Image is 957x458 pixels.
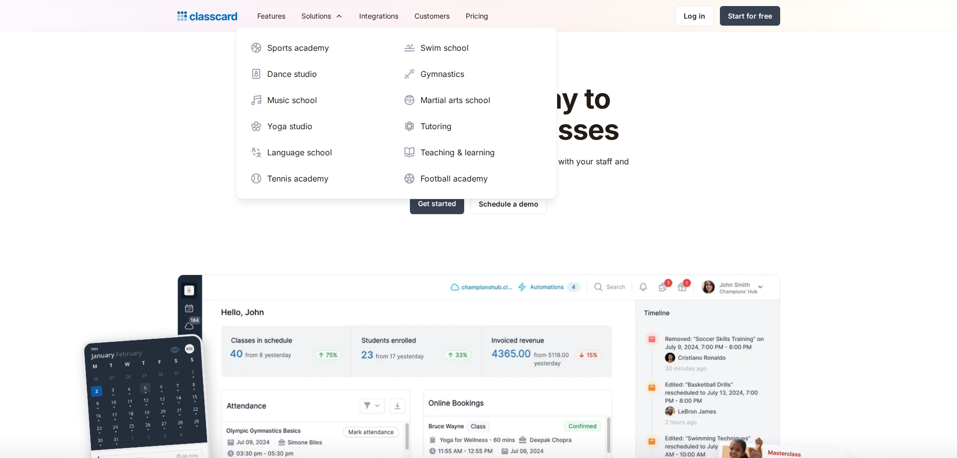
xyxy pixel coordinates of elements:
a: Tutoring [399,116,547,136]
div: Solutions [301,11,331,21]
div: Teaching & learning [420,146,495,158]
div: Start for free [728,11,772,21]
a: Sports academy [246,38,393,58]
a: Tennis academy [246,168,393,189]
a: home [177,9,237,23]
a: Dance studio [246,64,393,84]
div: Gymnastics [420,68,464,80]
a: Customers [406,5,458,27]
a: Get started [410,194,464,214]
div: Yoga studio [267,120,312,132]
div: Swim school [420,42,469,54]
div: Log in [684,11,705,21]
a: Music school [246,90,393,110]
a: Integrations [351,5,406,27]
div: Tutoring [420,120,452,132]
a: Yoga studio [246,116,393,136]
a: Gymnastics [399,64,547,84]
a: Language school [246,142,393,162]
div: Football academy [420,172,488,185]
a: Start for free [720,6,780,26]
a: Pricing [458,5,496,27]
div: Martial arts school [420,94,490,106]
div: Dance studio [267,68,317,80]
div: Music school [267,94,317,106]
nav: Solutions [236,27,557,199]
a: Teaching & learning [399,142,547,162]
a: Schedule a demo [470,194,547,214]
div: Tennis academy [267,172,329,185]
div: Sports academy [267,42,329,54]
a: Swim school [399,38,547,58]
a: Martial arts school [399,90,547,110]
a: Features [249,5,293,27]
div: Solutions [293,5,351,27]
div: Language school [267,146,332,158]
a: Log in [675,6,714,26]
a: Football academy [399,168,547,189]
